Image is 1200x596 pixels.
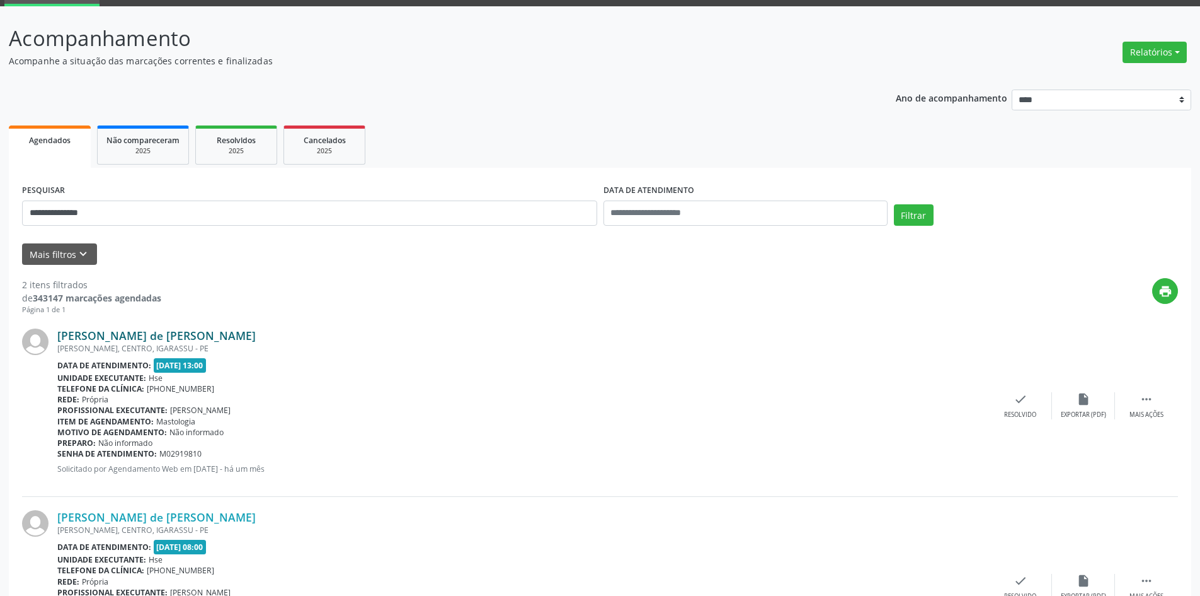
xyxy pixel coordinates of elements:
[22,510,49,537] img: img
[22,329,49,355] img: img
[22,278,161,291] div: 2 itens filtrados
[159,448,202,459] span: M02919810
[22,305,161,315] div: Página 1 de 1
[304,135,346,146] span: Cancelados
[1014,392,1027,406] i: check
[1123,42,1187,63] button: Relatórios
[156,416,195,427] span: Mastologia
[1077,392,1090,406] i: insert_drive_file
[82,576,108,587] span: Própria
[1014,574,1027,588] i: check
[57,510,256,524] a: [PERSON_NAME] de [PERSON_NAME]
[22,291,161,305] div: de
[149,554,163,565] span: Hse
[57,427,167,438] b: Motivo de agendamento:
[57,565,144,576] b: Telefone da clínica:
[1004,411,1036,419] div: Resolvido
[57,542,151,552] b: Data de atendimento:
[154,358,207,373] span: [DATE] 13:00
[22,243,97,266] button: Mais filtroskeyboard_arrow_down
[894,204,934,226] button: Filtrar
[293,146,356,156] div: 2025
[57,576,79,587] b: Rede:
[82,394,108,405] span: Própria
[149,373,163,383] span: Hse
[22,181,65,201] label: PESQUISAR
[205,146,268,156] div: 2025
[57,394,79,405] b: Rede:
[169,427,224,438] span: Não informado
[57,448,157,459] b: Senha de atendimento:
[1129,411,1163,419] div: Mais ações
[154,540,207,554] span: [DATE] 08:00
[896,90,1007,105] p: Ano de acompanhamento
[1077,574,1090,588] i: insert_drive_file
[57,405,168,416] b: Profissional executante:
[106,146,180,156] div: 2025
[57,343,989,354] div: [PERSON_NAME], CENTRO, IGARASSU - PE
[1140,574,1153,588] i: 
[57,416,154,427] b: Item de agendamento:
[1140,392,1153,406] i: 
[1158,284,1172,298] i: print
[76,247,90,261] i: keyboard_arrow_down
[98,438,152,448] span: Não informado
[170,405,231,416] span: [PERSON_NAME]
[57,360,151,371] b: Data de atendimento:
[57,438,96,448] b: Preparo:
[57,464,989,474] p: Solicitado por Agendamento Web em [DATE] - há um mês
[57,383,144,394] b: Telefone da clínica:
[57,554,146,565] b: Unidade executante:
[33,292,161,304] strong: 343147 marcações agendadas
[147,565,214,576] span: [PHONE_NUMBER]
[603,181,694,201] label: DATA DE ATENDIMENTO
[106,135,180,146] span: Não compareceram
[1152,278,1178,304] button: print
[147,383,214,394] span: [PHONE_NUMBER]
[57,373,146,383] b: Unidade executante:
[217,135,256,146] span: Resolvidos
[1061,411,1106,419] div: Exportar (PDF)
[9,23,837,54] p: Acompanhamento
[57,329,256,342] a: [PERSON_NAME] de [PERSON_NAME]
[29,135,71,146] span: Agendados
[57,525,989,535] div: [PERSON_NAME], CENTRO, IGARASSU - PE
[9,54,837,67] p: Acompanhe a situação das marcações correntes e finalizadas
